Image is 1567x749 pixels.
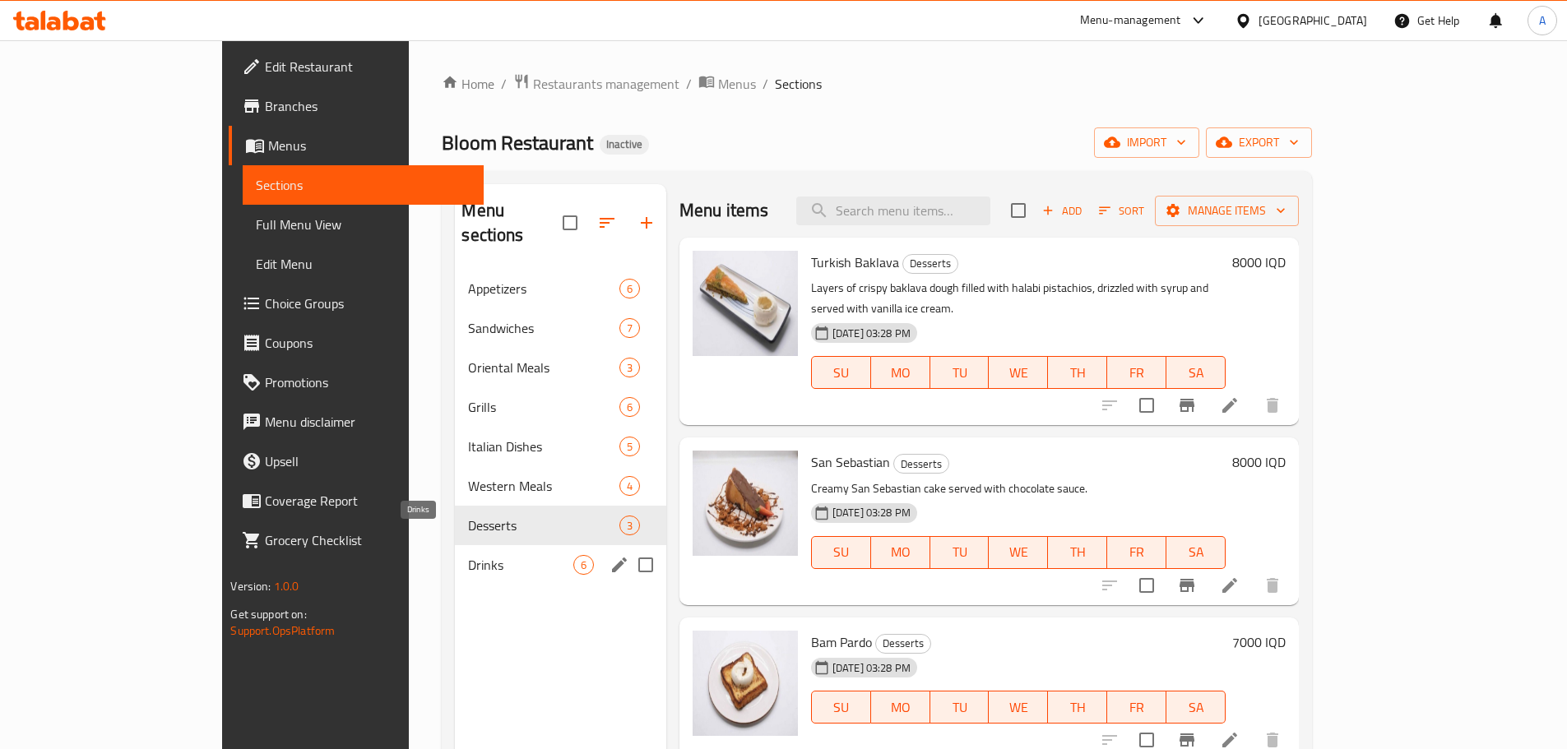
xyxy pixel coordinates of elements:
button: Add section [627,203,666,243]
button: TH [1048,356,1107,389]
span: TH [1055,361,1101,385]
span: FR [1114,540,1160,564]
div: Desserts3 [455,506,665,545]
span: Branches [265,96,471,116]
span: TU [937,361,983,385]
button: WE [989,691,1048,724]
span: SA [1173,540,1219,564]
nav: Menu sections [455,262,665,591]
button: SA [1166,356,1226,389]
button: edit [607,553,632,577]
div: items [619,516,640,535]
span: Select all sections [553,206,587,240]
span: FR [1114,361,1160,385]
button: TH [1048,536,1107,569]
span: Select section [1001,193,1036,228]
span: WE [995,540,1041,564]
button: SA [1166,691,1226,724]
button: Manage items [1155,196,1299,226]
button: SU [811,356,871,389]
span: Edit Menu [256,254,471,274]
span: [DATE] 03:28 PM [826,505,917,520]
button: Branch-specific-item [1167,566,1207,605]
span: WE [995,696,1041,719]
h6: 7000 IQD [1232,631,1286,654]
span: Add item [1036,198,1088,224]
div: Italian Dishes5 [455,427,665,466]
span: Choice Groups [265,294,471,313]
a: Edit menu item [1220,395,1240,415]
span: Sections [775,74,822,94]
span: Restaurants management [533,74,679,94]
span: Coupons [265,333,471,353]
span: Version: [230,576,271,597]
span: SA [1173,696,1219,719]
span: [DATE] 03:28 PM [826,660,917,676]
span: Upsell [265,451,471,471]
span: Full Menu View [256,215,471,234]
span: 6 [574,557,593,573]
span: Drinks [468,555,573,575]
span: export [1219,132,1299,153]
li: / [501,74,507,94]
a: Edit Restaurant [229,47,484,86]
span: Get support on: [230,603,306,625]
button: TU [930,536,990,569]
button: MO [871,536,930,569]
div: Sandwiches7 [455,308,665,348]
a: Menus [229,126,484,165]
div: Italian Dishes [468,437,619,456]
span: 3 [620,518,639,534]
a: Upsell [229,442,484,481]
nav: breadcrumb [442,73,1312,95]
div: Oriental Meals3 [455,348,665,387]
a: Restaurants management [513,73,679,95]
button: export [1206,127,1312,158]
a: Coverage Report [229,481,484,520]
h2: Menu items [679,198,769,223]
div: Grills6 [455,387,665,427]
button: SU [811,691,871,724]
span: Select to update [1129,568,1164,603]
button: WE [989,536,1048,569]
p: Layers of crispy baklava dough filled with halabi pistachios, drizzled with syrup and served with... [811,278,1226,319]
span: TU [937,696,983,719]
li: / [763,74,768,94]
span: Inactive [600,137,649,151]
span: Sandwiches [468,318,619,338]
p: Creamy San Sebastian cake served with chocolate sauce. [811,479,1226,499]
button: FR [1107,356,1166,389]
span: TH [1055,696,1101,719]
button: FR [1107,536,1166,569]
span: Menus [268,136,471,155]
div: Drinks6edit [455,545,665,585]
span: Sort [1099,201,1144,220]
span: Appetizers [468,279,619,298]
button: FR [1107,691,1166,724]
a: Sections [243,165,484,205]
div: items [619,476,640,496]
span: Bloom Restaurant [442,124,593,161]
button: delete [1253,386,1292,425]
a: Menus [698,73,756,95]
div: Desserts [893,454,949,474]
button: TU [930,356,990,389]
button: MO [871,691,930,724]
span: Oriental Meals [468,358,619,377]
div: Desserts [875,634,931,654]
span: MO [878,540,924,564]
h2: Menu sections [461,198,562,247]
span: Bam Pardo [811,630,872,654]
span: [DATE] 03:28 PM [826,326,917,341]
span: Grills [468,397,619,417]
span: Desserts [876,634,930,653]
a: Choice Groups [229,284,484,323]
span: TH [1055,540,1101,564]
button: delete [1253,566,1292,605]
span: SA [1173,361,1219,385]
span: Grocery Checklist [265,530,471,550]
